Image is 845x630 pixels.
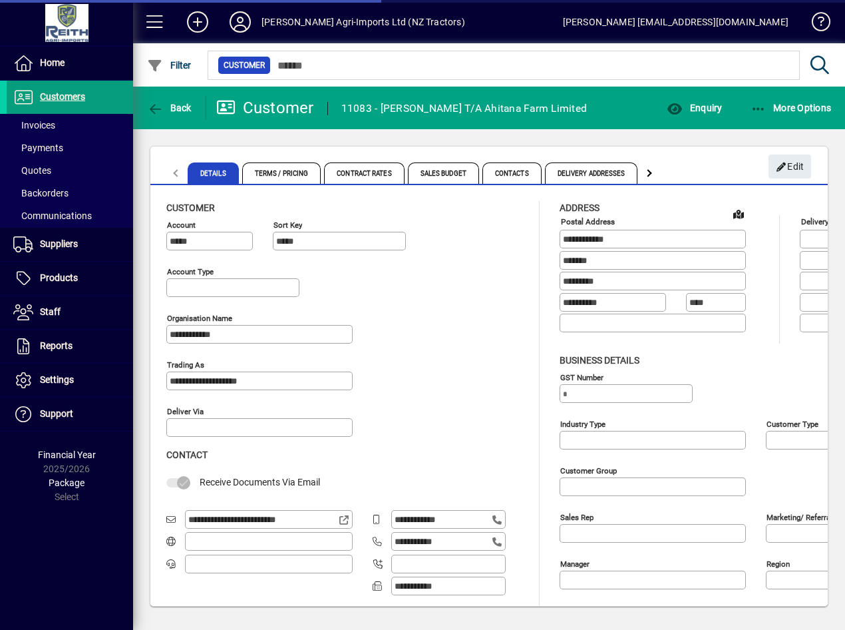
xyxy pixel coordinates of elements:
a: Reports [7,330,133,363]
a: Suppliers [7,228,133,261]
span: Receive Documents Via Email [200,477,320,487]
mat-label: Manager [560,559,590,568]
span: Backorders [13,188,69,198]
span: Customer [224,59,265,72]
span: Invoices [13,120,55,131]
button: More Options [747,96,835,120]
a: View on map [728,203,749,224]
mat-label: Region [766,559,790,568]
a: Quotes [7,159,133,182]
span: More Options [751,103,832,113]
span: Business details [560,355,639,366]
span: Suppliers [40,238,78,249]
span: Package [49,477,84,488]
span: Contract Rates [324,162,404,184]
span: Financial Year [38,450,96,460]
mat-label: Deliver via [167,407,204,416]
span: Home [40,57,65,68]
a: Products [7,262,133,295]
button: Add [176,10,219,34]
span: Customers [40,91,85,102]
div: Customer [216,97,314,119]
a: Knowledge Base [802,3,828,46]
button: Filter [144,53,195,77]
span: Communications [13,210,92,221]
span: Reports [40,340,73,351]
mat-label: Customer type [766,419,818,428]
mat-label: Account [167,220,196,230]
button: Profile [219,10,261,34]
span: Details [188,162,239,184]
button: Back [144,96,195,120]
mat-label: Industry type [560,419,605,428]
app-page-header-button: Back [133,96,206,120]
a: Invoices [7,114,133,137]
span: Settings [40,374,74,385]
a: Payments [7,137,133,159]
span: Enquiry [667,103,722,113]
div: 11083 - [PERSON_NAME] T/A Ahitana Farm Limited [341,98,588,119]
span: Edit [776,156,804,178]
span: Customer [166,202,215,213]
button: Enquiry [663,96,725,120]
a: Home [7,47,133,80]
span: Delivery Addresses [545,162,638,184]
mat-label: Marketing/ Referral [766,512,832,521]
span: Contacts [482,162,542,184]
span: Filter [147,60,192,71]
span: Quotes [13,165,51,176]
mat-label: Notes [560,605,581,615]
mat-label: Trading as [167,360,204,370]
span: Terms / Pricing [242,162,321,184]
a: Support [7,398,133,431]
span: Back [147,103,192,113]
div: [PERSON_NAME] [EMAIL_ADDRESS][DOMAIN_NAME] [563,11,788,33]
a: Settings [7,364,133,397]
span: Staff [40,306,61,317]
a: Communications [7,204,133,227]
mat-label: Organisation name [167,314,232,323]
mat-label: GST Number [560,372,603,382]
mat-label: Account Type [167,267,214,276]
span: Support [40,408,73,419]
mat-label: Customer group [560,466,617,475]
a: Backorders [7,182,133,204]
span: Payments [13,143,63,153]
mat-label: Sort key [273,220,302,230]
button: Edit [768,155,811,178]
mat-label: Sales rep [560,512,593,521]
span: Address [560,202,599,213]
div: [PERSON_NAME] Agri-Imports Ltd (NZ Tractors) [261,11,465,33]
span: Products [40,272,78,283]
a: Staff [7,296,133,329]
span: Contact [166,450,208,460]
span: Sales Budget [408,162,479,184]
